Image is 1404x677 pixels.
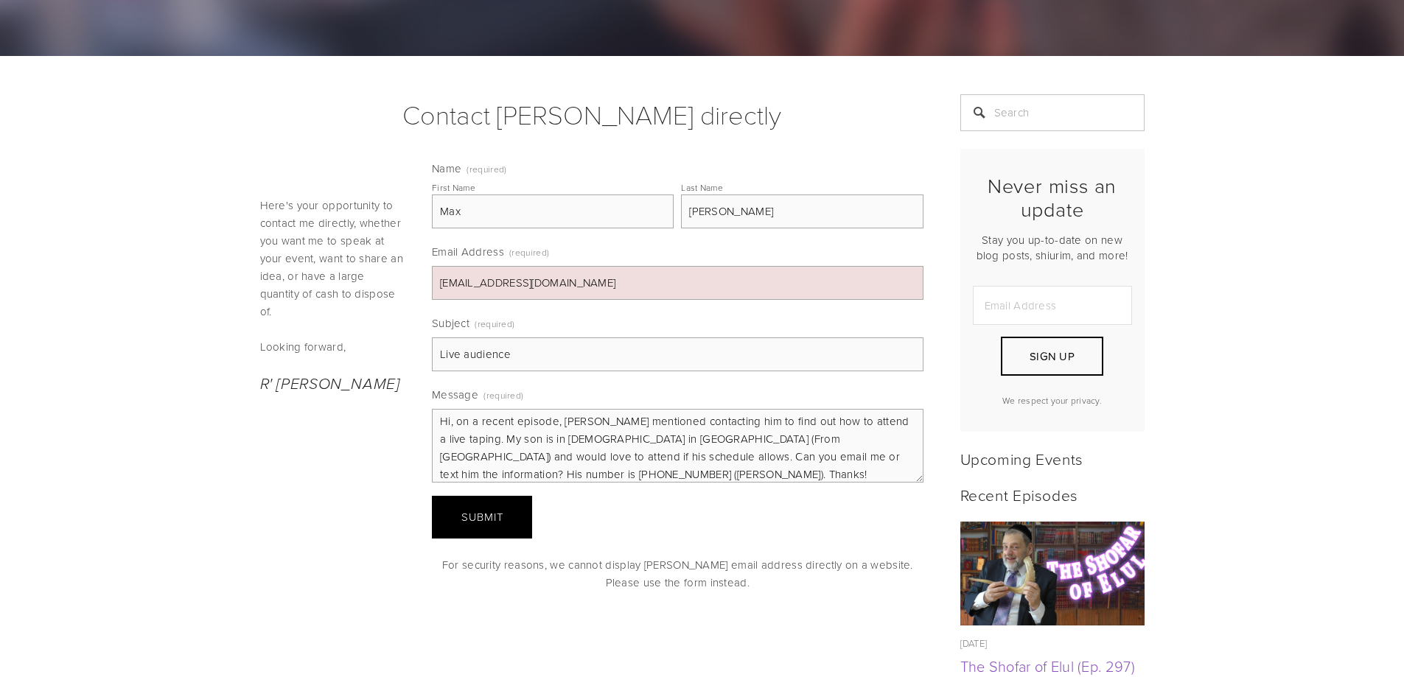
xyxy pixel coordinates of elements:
[461,509,503,525] span: Submit
[960,656,1135,676] a: The Shofar of Elul (Ep. 297)
[1030,348,1075,364] span: Sign Up
[960,449,1145,468] h2: Upcoming Events
[973,174,1132,222] h2: Never miss an update
[260,197,408,320] p: Here's your opportunity to contact me directly, whether you want me to speak at your event, want ...
[432,409,923,483] textarea: Hi, on a recent episode, [PERSON_NAME] mentioned contacting him to find out how to attend a live ...
[260,338,408,356] p: Looking forward,
[475,313,514,334] span: (required)
[960,636,988,650] time: [DATE]
[432,315,469,331] span: Subject
[973,394,1132,407] p: We respect your privacy.
[432,496,532,539] button: SubmitSubmit
[960,94,1145,131] input: Search
[1001,337,1103,376] button: Sign Up
[432,387,478,402] span: Message
[432,244,504,259] span: Email Address
[483,385,523,406] span: (required)
[260,94,923,134] h1: Contact [PERSON_NAME] directly
[467,165,506,174] span: (required)
[260,375,400,393] em: R' [PERSON_NAME]
[960,485,1145,504] h2: Recent Episodes
[960,522,1145,625] img: The Shofar of Elul (Ep. 297)
[432,181,475,194] div: First Name
[432,161,461,176] span: Name
[432,556,923,592] p: For security reasons, we cannot display [PERSON_NAME] email address directly on a website. Please...
[973,286,1132,325] input: Email Address
[973,232,1132,263] p: Stay you up-to-date on new blog posts, shiurim, and more!
[509,242,549,263] span: (required)
[681,181,723,194] div: Last Name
